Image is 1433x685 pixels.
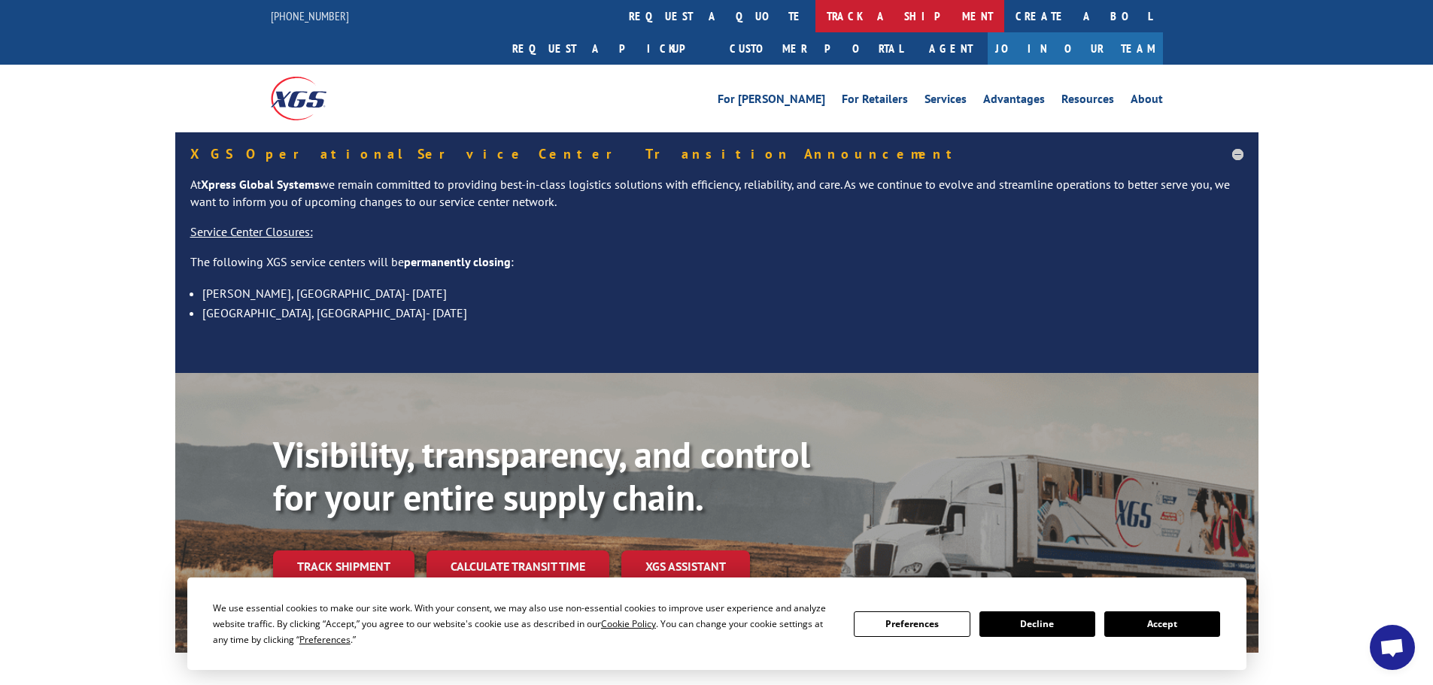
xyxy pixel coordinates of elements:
[842,93,908,110] a: For Retailers
[273,431,810,521] b: Visibility, transparency, and control for your entire supply chain.
[979,611,1095,637] button: Decline
[601,617,656,630] span: Cookie Policy
[1131,93,1163,110] a: About
[988,32,1163,65] a: Join Our Team
[1104,611,1220,637] button: Accept
[213,600,836,647] div: We use essential cookies to make our site work. With your consent, we may also use non-essential ...
[914,32,988,65] a: Agent
[718,93,825,110] a: For [PERSON_NAME]
[190,176,1243,224] p: At we remain committed to providing best-in-class logistics solutions with efficiency, reliabilit...
[404,254,511,269] strong: permanently closing
[924,93,967,110] a: Services
[187,577,1246,670] div: Cookie Consent Prompt
[271,8,349,23] a: [PHONE_NUMBER]
[273,550,414,582] a: Track shipment
[190,147,1243,161] h5: XGS Operational Service Center Transition Announcement
[299,633,351,646] span: Preferences
[190,253,1243,283] p: The following XGS service centers will be :
[202,303,1243,323] li: [GEOGRAPHIC_DATA], [GEOGRAPHIC_DATA]- [DATE]
[621,550,750,583] a: XGS ASSISTANT
[201,177,320,192] strong: Xpress Global Systems
[427,550,609,583] a: Calculate transit time
[854,611,970,637] button: Preferences
[190,224,313,239] u: Service Center Closures:
[1370,625,1415,670] a: Open chat
[983,93,1045,110] a: Advantages
[718,32,914,65] a: Customer Portal
[501,32,718,65] a: Request a pickup
[202,283,1243,303] li: [PERSON_NAME], [GEOGRAPHIC_DATA]- [DATE]
[1061,93,1114,110] a: Resources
